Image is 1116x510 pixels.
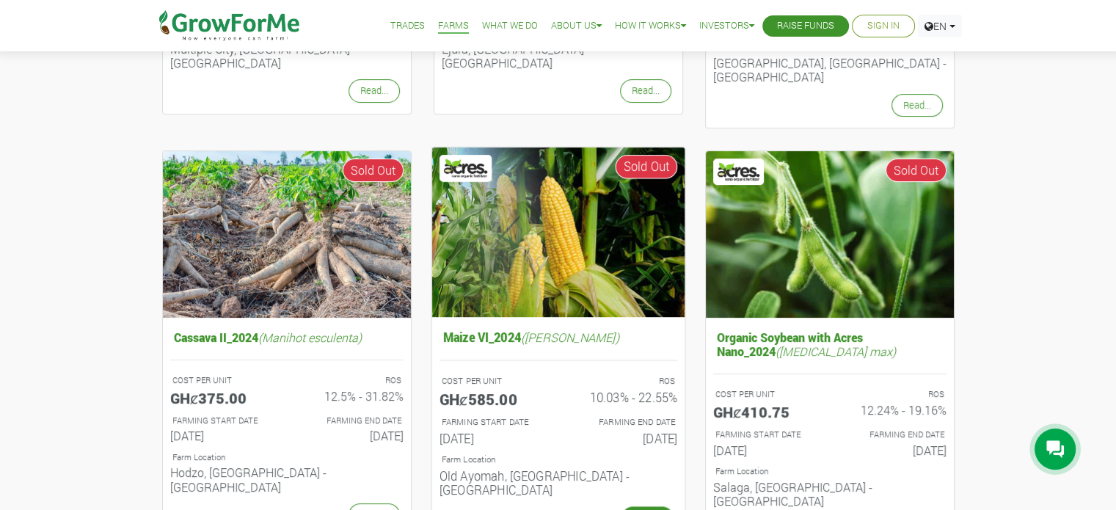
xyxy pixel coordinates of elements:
[615,155,677,179] span: Sold Out
[891,94,943,117] a: Read...
[438,18,469,34] a: Farms
[569,431,677,445] h6: [DATE]
[172,451,401,464] p: Location of Farm
[258,329,362,345] i: (Manihot esculenta)
[841,403,947,417] h6: 12.24% - 19.16%
[777,18,834,34] a: Raise Funds
[172,374,274,387] p: COST PER UNIT
[170,327,404,348] h5: Cassava II_2024
[572,416,675,429] p: FARMING END DATE
[843,388,944,401] p: ROS
[615,18,686,34] a: How it Works
[349,79,400,102] a: Read...
[431,147,685,317] img: growforme image
[918,15,962,37] a: EN
[343,159,404,182] span: Sold Out
[298,429,404,442] h6: [DATE]
[715,388,817,401] p: COST PER UNIT
[569,390,677,404] h6: 10.03% - 22.55%
[713,327,947,362] h5: Organic Soybean with Acres Nano_2024
[551,18,602,34] a: About Us
[699,18,754,34] a: Investors
[620,79,671,102] a: Read...
[300,415,401,427] p: FARMING END DATE
[715,465,944,478] p: Location of Farm
[439,431,547,445] h6: [DATE]
[572,375,675,387] p: ROS
[170,465,404,493] h6: Hodzo, [GEOGRAPHIC_DATA] - [GEOGRAPHIC_DATA]
[390,18,425,34] a: Trades
[841,443,947,457] h6: [DATE]
[439,468,676,497] h6: Old Ayomah, [GEOGRAPHIC_DATA] - [GEOGRAPHIC_DATA]
[441,375,544,387] p: COST PER UNIT
[441,453,674,466] p: Location of Farm
[706,151,954,318] img: growforme image
[713,403,819,420] h5: GHȼ410.75
[163,151,411,318] img: growforme image
[439,390,547,407] h5: GHȼ585.00
[439,326,676,348] h5: Maize VI_2024
[172,415,274,427] p: FARMING START DATE
[442,42,675,70] h6: Ejura, [GEOGRAPHIC_DATA] - [GEOGRAPHIC_DATA]
[715,429,817,441] p: FARMING START DATE
[713,443,819,457] h6: [DATE]
[300,374,401,387] p: ROS
[170,42,404,70] h6: Multiple City, [GEOGRAPHIC_DATA] - [GEOGRAPHIC_DATA]
[713,480,947,508] h6: Salaga, [GEOGRAPHIC_DATA] - [GEOGRAPHIC_DATA]
[776,343,896,359] i: ([MEDICAL_DATA] max)
[713,56,947,84] h6: [GEOGRAPHIC_DATA], [GEOGRAPHIC_DATA] - [GEOGRAPHIC_DATA]
[843,429,944,441] p: FARMING END DATE
[170,389,276,407] h5: GHȼ375.00
[170,429,276,442] h6: [DATE]
[715,161,762,183] img: Acres Nano
[482,18,538,34] a: What We Do
[867,18,900,34] a: Sign In
[521,329,619,344] i: ([PERSON_NAME])
[886,159,947,182] span: Sold Out
[441,416,544,429] p: FARMING START DATE
[298,389,404,403] h6: 12.5% - 31.82%
[441,157,489,180] img: Acres Nano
